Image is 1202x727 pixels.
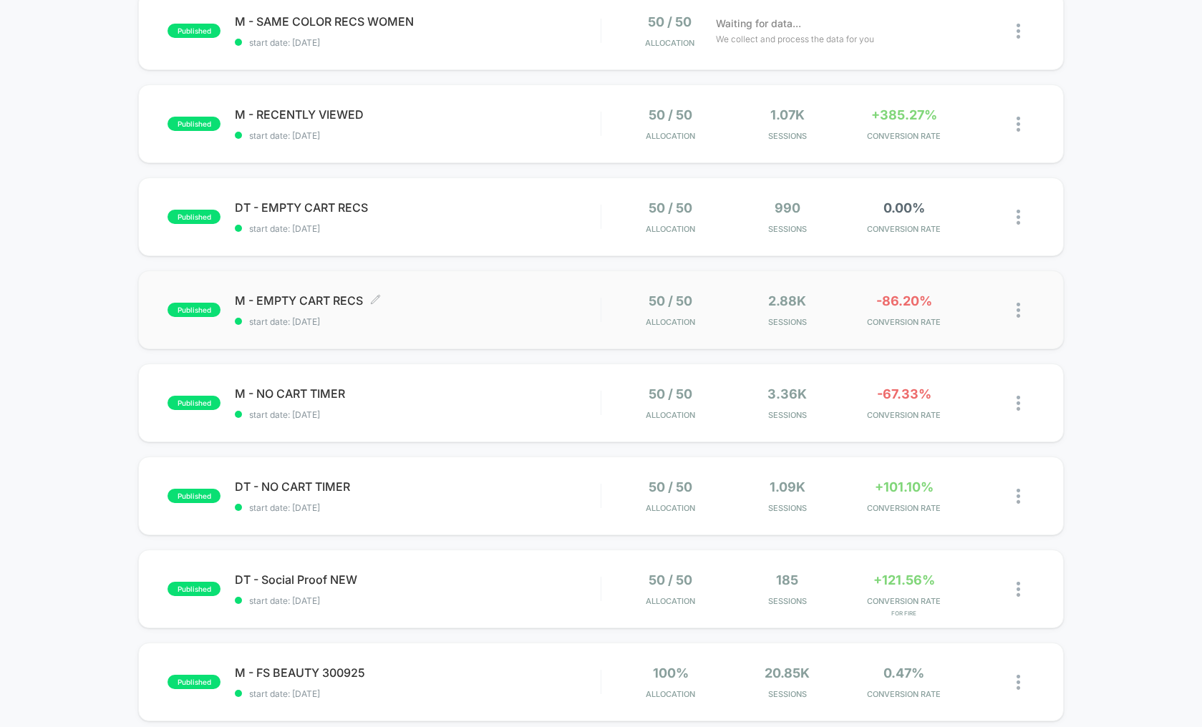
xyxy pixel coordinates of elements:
span: start date: [DATE] [235,130,601,141]
span: Sessions [732,131,842,141]
span: M - SAME COLOR RECS WOMEN [235,14,601,29]
span: We collect and process the data for you [716,32,874,46]
span: Allocation [646,596,695,606]
span: start date: [DATE] [235,37,601,48]
span: 50 / 50 [649,200,692,215]
span: Allocation [646,410,695,420]
span: Allocation [646,317,695,327]
span: DT - Social Proof NEW [235,572,601,587]
span: Allocation [645,38,694,48]
span: Sessions [732,689,842,699]
span: start date: [DATE] [235,502,601,513]
span: -67.33% [877,386,931,401]
span: published [168,303,220,317]
span: Waiting for data... [716,16,801,31]
span: published [168,24,220,38]
span: M - EMPTY CART RECS [235,293,601,308]
span: Allocation [646,689,695,699]
span: Allocation [646,503,695,513]
span: CONVERSION RATE [849,224,959,234]
img: close [1017,24,1020,39]
span: 50 / 50 [648,14,692,29]
span: for FIRE [849,610,959,617]
span: published [168,675,220,689]
span: DT - NO CART TIMER [235,479,601,494]
span: start date: [DATE] [235,223,601,234]
img: close [1017,582,1020,597]
span: published [168,582,220,596]
span: 0.00% [883,200,925,215]
span: start date: [DATE] [235,595,601,606]
span: 50 / 50 [649,572,692,587]
img: close [1017,117,1020,132]
span: 0.47% [883,665,924,680]
span: +385.27% [871,107,937,122]
span: M - FS BEAUTY 300925 [235,665,601,680]
span: CONVERSION RATE [849,503,959,513]
span: 1.09k [770,479,805,494]
span: start date: [DATE] [235,409,601,420]
span: 3.36k [767,386,807,401]
img: close [1017,489,1020,504]
span: 50 / 50 [649,107,692,122]
span: 990 [775,200,800,215]
span: Allocation [646,224,695,234]
span: +121.56% [873,572,935,587]
span: 2.88k [768,293,806,308]
span: 100% [653,665,689,680]
span: Allocation [646,131,695,141]
span: Sessions [732,224,842,234]
span: CONVERSION RATE [849,410,959,420]
span: published [168,210,220,224]
span: M - RECENTLY VIEWED [235,107,601,122]
span: 20.85k [765,665,810,680]
span: 185 [776,572,798,587]
span: Sessions [732,596,842,606]
span: start date: [DATE] [235,316,601,327]
span: Sessions [732,410,842,420]
span: Sessions [732,317,842,327]
span: DT - EMPTY CART RECS [235,200,601,215]
span: -86.20% [876,293,932,308]
span: published [168,117,220,131]
img: close [1017,675,1020,690]
span: 50 / 50 [649,293,692,308]
span: CONVERSION RATE [849,596,959,606]
span: published [168,396,220,410]
span: start date: [DATE] [235,688,601,699]
span: 50 / 50 [649,479,692,494]
span: 1.07k [770,107,805,122]
span: published [168,489,220,503]
span: M - NO CART TIMER [235,386,601,401]
img: close [1017,303,1020,318]
span: CONVERSION RATE [849,689,959,699]
span: Sessions [732,503,842,513]
span: +101.10% [875,479,934,494]
img: close [1017,396,1020,411]
span: CONVERSION RATE [849,131,959,141]
img: close [1017,210,1020,225]
span: 50 / 50 [649,386,692,401]
span: CONVERSION RATE [849,317,959,327]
